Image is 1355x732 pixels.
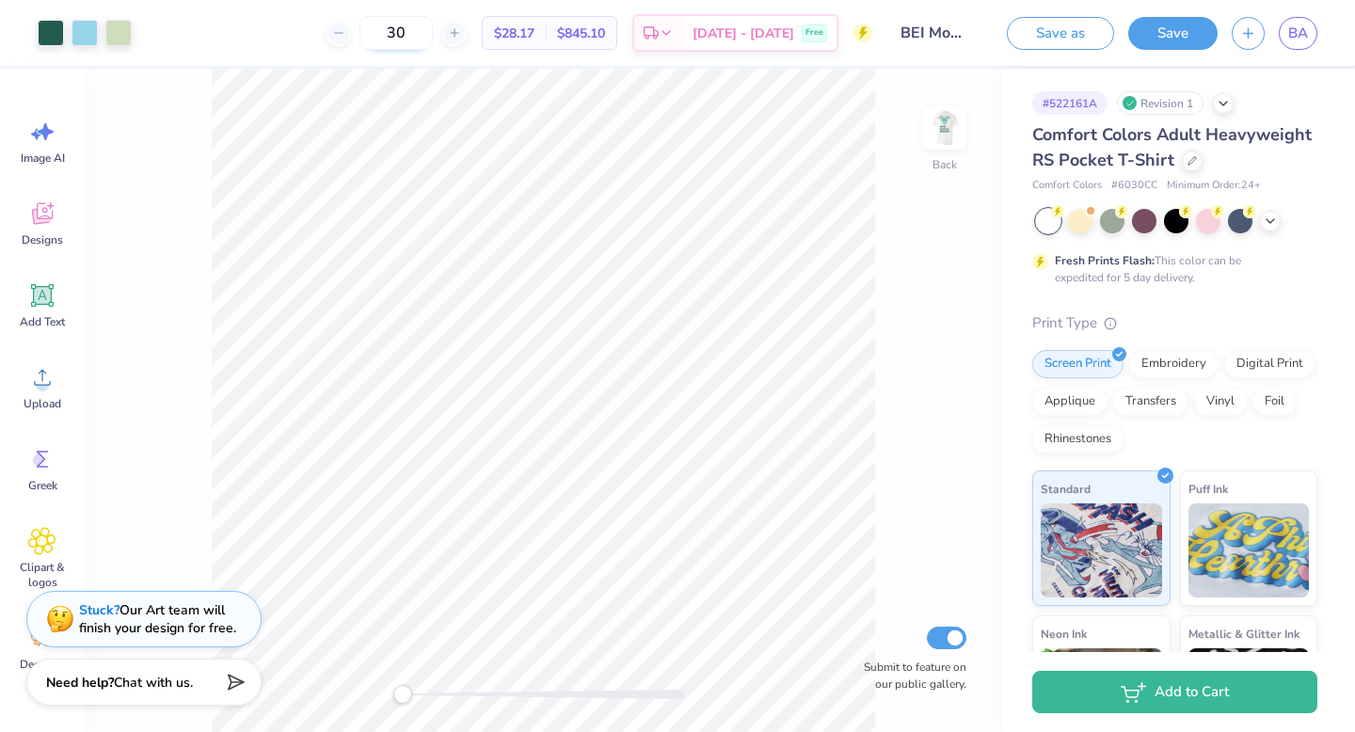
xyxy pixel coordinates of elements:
[46,674,114,692] strong: Need help?
[1117,91,1204,115] div: Revision 1
[853,659,966,692] label: Submit to feature on our public gallery.
[557,24,605,43] span: $845.10
[1041,479,1091,499] span: Standard
[79,601,236,637] div: Our Art team will finish your design for free.
[1167,178,1261,194] span: Minimum Order: 24 +
[114,674,193,692] span: Chat with us.
[1288,23,1308,44] span: BA
[1188,503,1310,597] img: Puff Ink
[1032,123,1312,171] span: Comfort Colors Adult Heavyweight RS Pocket T-Shirt
[1032,425,1124,454] div: Rhinestones
[926,109,964,147] img: Back
[1188,479,1228,499] span: Puff Ink
[1188,624,1299,644] span: Metallic & Glitter Ink
[1055,252,1286,286] div: This color can be expedited for 5 day delivery.
[693,24,794,43] span: [DATE] - [DATE]
[20,314,65,329] span: Add Text
[22,232,63,247] span: Designs
[1032,388,1108,416] div: Applique
[933,156,957,173] div: Back
[1252,388,1297,416] div: Foil
[1224,350,1315,378] div: Digital Print
[886,14,979,52] input: Untitled Design
[1041,624,1087,644] span: Neon Ink
[21,151,65,166] span: Image AI
[1055,253,1155,268] strong: Fresh Prints Flash:
[1041,503,1162,597] img: Standard
[805,26,823,40] span: Free
[393,685,412,704] div: Accessibility label
[1032,91,1108,115] div: # 522161A
[1129,350,1219,378] div: Embroidery
[1032,671,1317,713] button: Add to Cart
[1032,350,1124,378] div: Screen Print
[79,601,120,619] strong: Stuck?
[1128,17,1218,50] button: Save
[359,16,433,50] input: – –
[1032,312,1317,334] div: Print Type
[1279,17,1317,50] a: BA
[28,478,57,493] span: Greek
[1194,388,1247,416] div: Vinyl
[1032,178,1102,194] span: Comfort Colors
[24,396,61,411] span: Upload
[20,657,65,672] span: Decorate
[1007,17,1114,50] button: Save as
[1111,178,1157,194] span: # 6030CC
[1113,388,1188,416] div: Transfers
[11,560,73,590] span: Clipart & logos
[494,24,534,43] span: $28.17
